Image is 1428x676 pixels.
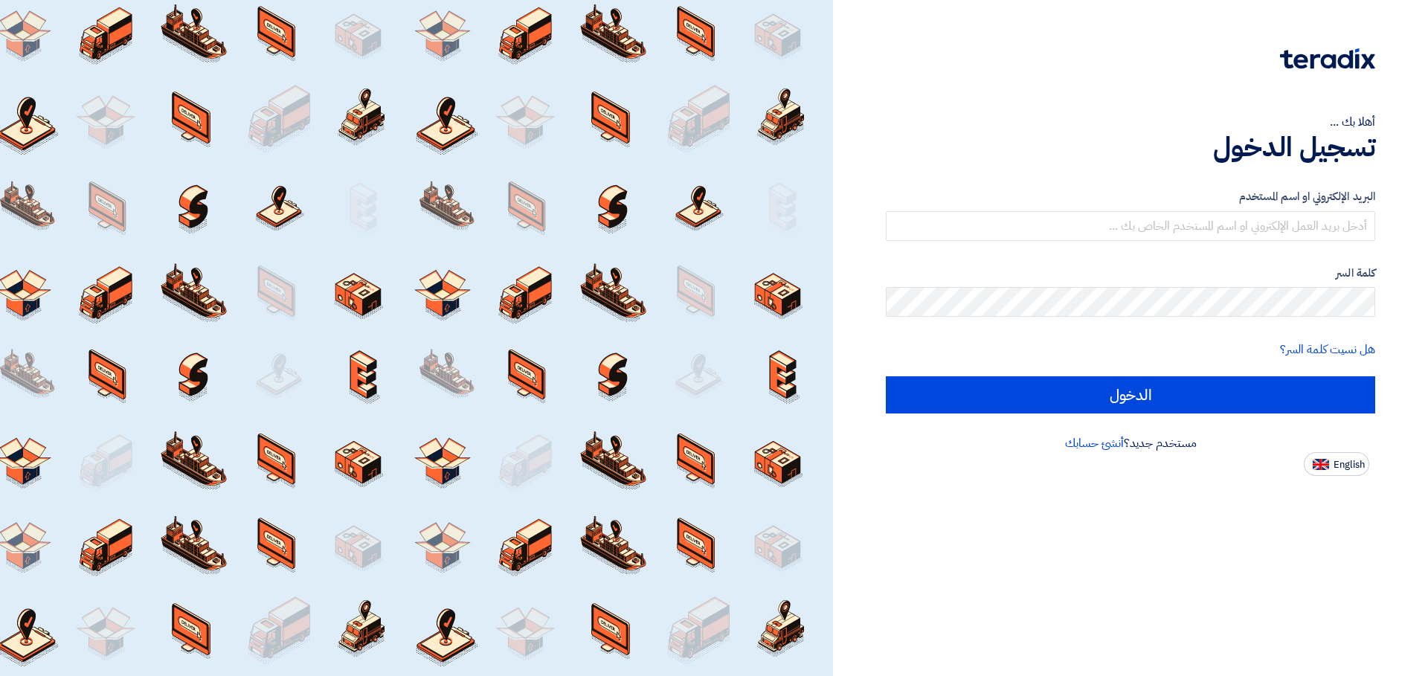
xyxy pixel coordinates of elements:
img: en-US.png [1313,459,1329,470]
a: أنشئ حسابك [1065,434,1124,452]
label: كلمة السر [886,265,1375,282]
a: هل نسيت كلمة السر؟ [1280,341,1375,358]
div: مستخدم جديد؟ [886,434,1375,452]
div: أهلا بك ... [886,113,1375,131]
span: English [1334,460,1365,470]
button: English [1304,452,1369,476]
img: Teradix logo [1280,48,1375,69]
h1: تسجيل الدخول [886,131,1375,164]
input: أدخل بريد العمل الإلكتروني او اسم المستخدم الخاص بك ... [886,211,1375,241]
label: البريد الإلكتروني او اسم المستخدم [886,188,1375,205]
input: الدخول [886,376,1375,413]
